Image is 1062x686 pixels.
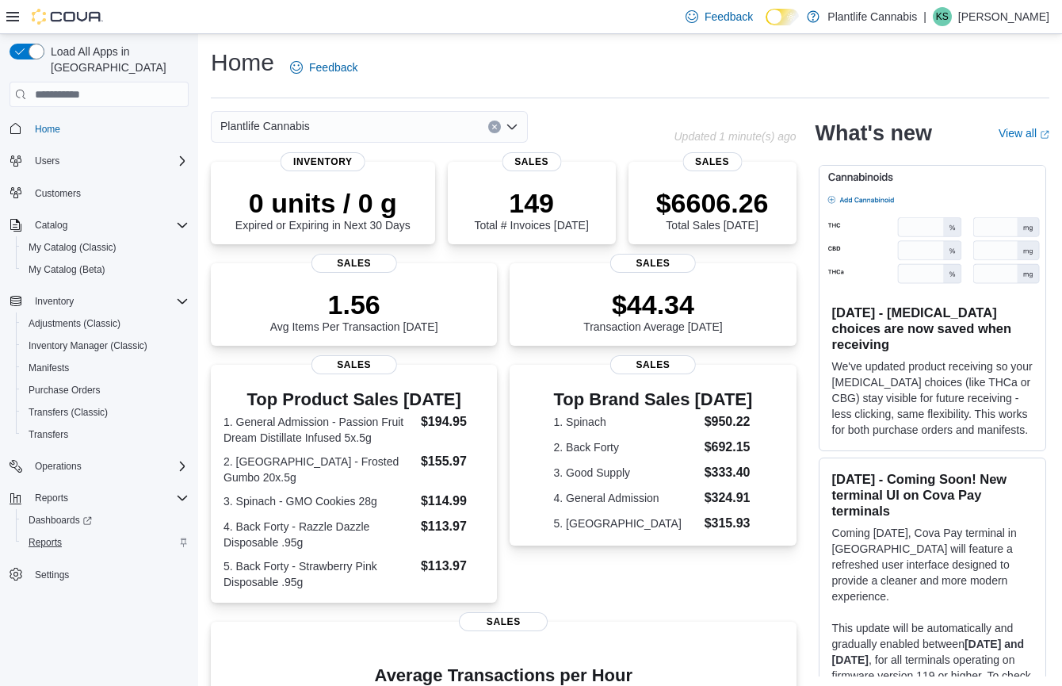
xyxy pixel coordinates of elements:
[674,130,796,143] p: Updated 1 minute(s) ago
[583,289,723,333] div: Transaction Average [DATE]
[223,414,414,446] dt: 1. General Admission - Passion Fruit Dream Distillate Infused 5x.5g
[22,381,189,400] span: Purchase Orders
[958,7,1049,26] p: [PERSON_NAME]
[35,460,82,473] span: Operations
[29,216,189,235] span: Catalog
[22,533,189,552] span: Reports
[29,536,62,549] span: Reports
[223,390,484,409] h3: Top Product Sales [DATE]
[999,127,1049,140] a: View allExternal link
[22,425,189,444] span: Transfers
[3,455,195,477] button: Operations
[705,412,753,431] dd: $950.22
[32,9,103,25] img: Cova
[29,263,105,276] span: My Catalog (Beta)
[311,355,396,374] span: Sales
[421,557,484,576] dd: $113.97
[270,289,438,320] p: 1.56
[35,219,67,232] span: Catalog
[832,358,1033,438] p: We've updated product receiving so your [MEDICAL_DATA] choices (like THCa or CBG) stay visible fo...
[766,25,766,26] span: Dark Mode
[3,563,195,586] button: Settings
[211,47,274,79] h1: Home
[29,457,88,476] button: Operations
[488,121,501,133] button: Clear input
[29,339,147,352] span: Inventory Manager (Classic)
[22,336,154,355] a: Inventory Manager (Classic)
[832,305,1033,352] h3: [DATE] - [MEDICAL_DATA] choices are now saved when receiving
[3,487,195,509] button: Reports
[22,533,68,552] a: Reports
[44,44,189,75] span: Load All Apps in [GEOGRAPHIC_DATA]
[705,463,753,482] dd: $333.40
[29,292,80,311] button: Inventory
[29,120,67,139] a: Home
[16,236,195,259] button: My Catalog (Classic)
[10,110,189,627] nav: Complex example
[29,457,189,476] span: Operations
[705,514,753,533] dd: $315.93
[22,403,189,422] span: Transfers (Classic)
[22,511,98,530] a: Dashboards
[610,355,696,374] span: Sales
[554,439,698,455] dt: 2. Back Forty
[35,569,69,581] span: Settings
[832,525,1033,604] p: Coming [DATE], Cova Pay terminal in [GEOGRAPHIC_DATA] will feature a refreshed user interface des...
[270,289,438,333] div: Avg Items Per Transaction [DATE]
[656,187,769,232] div: Total Sales [DATE]
[3,214,195,236] button: Catalog
[29,489,189,508] span: Reports
[235,187,411,219] p: 0 units / 0 g
[235,187,411,232] div: Expired or Expiring in Next 30 Days
[22,260,112,279] a: My Catalog (Beta)
[554,390,753,409] h3: Top Brand Sales [DATE]
[22,511,189,530] span: Dashboards
[29,151,66,171] button: Users
[933,7,952,26] div: Kris Swick
[3,290,195,312] button: Inventory
[705,9,753,25] span: Feedback
[936,7,949,26] span: KS
[421,517,484,536] dd: $113.97
[816,121,932,146] h2: What's new
[35,187,81,200] span: Customers
[223,558,414,590] dt: 5. Back Forty - Strawberry Pink Disposable .95g
[459,612,548,631] span: Sales
[832,471,1033,519] h3: [DATE] - Coming Soon! New terminal UI on Cova Pay terminals
[35,155,59,167] span: Users
[421,492,484,511] dd: $114.99
[22,238,189,257] span: My Catalog (Classic)
[22,238,123,257] a: My Catalog (Classic)
[679,1,759,33] a: Feedback
[16,357,195,379] button: Manifests
[610,254,696,273] span: Sales
[29,565,75,584] a: Settings
[554,414,698,430] dt: 1. Spinach
[223,454,414,485] dt: 2. [GEOGRAPHIC_DATA] - Frosted Gumbo 20x.5g
[3,182,195,205] button: Customers
[22,336,189,355] span: Inventory Manager (Classic)
[29,183,189,203] span: Customers
[16,509,195,531] a: Dashboards
[223,519,414,550] dt: 4. Back Forty - Razzle Dazzle Disposable .95g
[16,259,195,281] button: My Catalog (Beta)
[16,531,195,554] button: Reports
[474,187,588,232] div: Total # Invoices [DATE]
[554,465,698,481] dt: 3. Good Supply
[223,666,784,685] h4: Average Transactions per Hour
[554,515,698,531] dt: 5. [GEOGRAPHIC_DATA]
[16,423,195,446] button: Transfers
[35,492,68,504] span: Reports
[29,184,87,203] a: Customers
[923,7,926,26] p: |
[22,260,189,279] span: My Catalog (Beta)
[16,379,195,401] button: Purchase Orders
[29,216,74,235] button: Catalog
[502,152,561,171] span: Sales
[223,493,414,509] dt: 3. Spinach - GMO Cookies 28g
[281,152,365,171] span: Inventory
[421,452,484,471] dd: $155.97
[284,52,364,83] a: Feedback
[16,312,195,335] button: Adjustments (Classic)
[29,362,69,374] span: Manifests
